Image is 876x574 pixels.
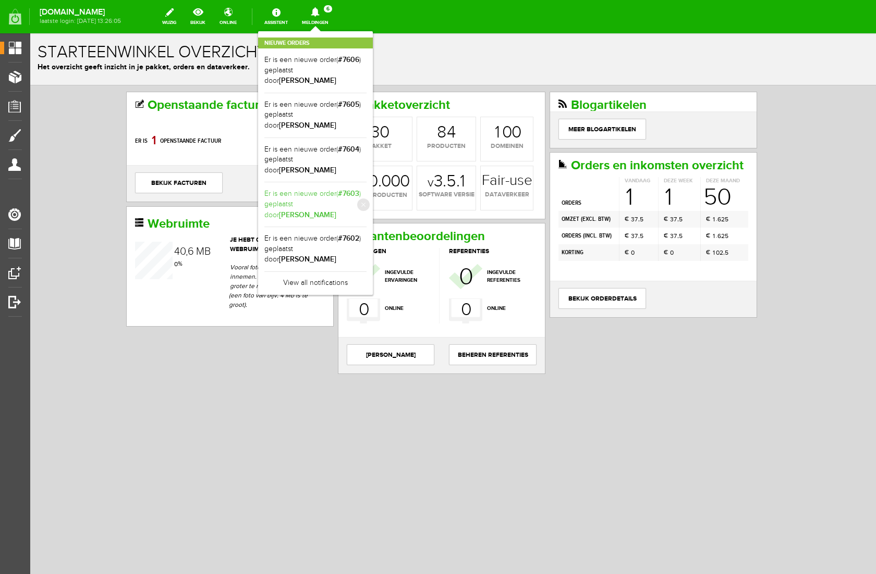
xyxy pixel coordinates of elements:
div: 0 [150,213,156,223]
div: 3 [640,181,643,191]
b: [PERSON_NAME] [279,76,336,85]
b: incl. BTW [554,198,580,206]
a: online [213,5,243,28]
p: Het overzicht geeft inzicht in je pakket, orders en dataverkeer. [7,28,838,39]
div: 7 [604,198,607,207]
div: 0 [328,140,338,157]
h3: ervaringen [317,215,409,221]
span: 0 [640,215,643,224]
div: 5 [695,181,698,191]
span: 0 [431,266,441,288]
div: 1 [465,91,470,108]
span: , [155,213,157,225]
span: max. producten [317,157,382,167]
b: #7604 [338,145,359,154]
span: . [686,198,687,206]
span: software versie [387,157,445,166]
div: 0 [144,226,148,235]
td: korting [528,211,589,228]
div: 7 [643,181,647,191]
span: 0 [328,266,338,288]
th: Deze maand [670,144,718,152]
a: View all notifications [264,271,367,289]
span: dataverkeer [451,157,503,166]
h2: Orders en inkomsten overzicht [528,126,718,139]
a: Er is een nieuwe order(#7602) geplaatst door[PERSON_NAME] [264,233,367,265]
b: [PERSON_NAME] [279,255,336,264]
span: , [647,198,649,206]
div: 2 [689,215,693,224]
h2: Blogartikelen [528,65,718,79]
div: 4 [417,91,425,108]
span: 0 [601,215,604,224]
div: 3 [601,181,604,191]
span: , [647,182,649,189]
p: Er is openstaande factuur [105,98,295,118]
div: 6 [687,181,691,191]
div: 0 [481,91,491,108]
span: 0 [429,231,442,256]
b: #7605 [338,100,359,109]
span: laatste login: [DATE] 13:26:05 [40,18,121,24]
div: 8 [407,91,416,108]
a: Assistent [258,5,294,28]
h2: Pakketoverzicht [317,65,506,79]
div: 1 [635,152,642,176]
b: [PERSON_NAME] [279,166,336,174]
strong: [DOMAIN_NAME] [40,9,121,15]
div: 2 [691,181,695,191]
span: 6 [324,5,332,13]
div: 1 [145,235,147,245]
div: 1 [121,98,126,117]
h2: Webruimte [105,184,295,197]
a: Meldingen6 Nieuwe ordersEr is een nieuwe order(#7606) geplaatst door[PERSON_NAME]Er is een nieuwe... [296,5,335,28]
h2: Openstaande facturen [105,65,295,79]
div: 7 [604,181,607,191]
div: 5 [649,198,652,207]
div: 3 [340,91,349,108]
p: Vooral foto’s kunnen veel ruimte innemen. Probeer deze niet groter te maken dan noodzakelijk (een... [199,229,295,276]
a: Er is een nieuwe order(#7606) geplaatst door[PERSON_NAME] [264,55,367,86]
div: 5 [610,198,613,207]
div: 6 [157,213,164,223]
div: 0 [351,140,361,157]
a: Meer blogartikelen [528,85,616,106]
th: Deze week [628,144,670,152]
h2: Nieuwe orders [258,38,373,48]
div: 4 [144,213,150,223]
div: 1 [322,140,327,157]
div: 0 [360,140,370,157]
h1: Starteenwinkel overzicht [7,10,838,28]
div: 3 [640,198,643,207]
span: % [144,227,152,234]
span: producten [387,108,445,118]
td: omzet ( ) [528,178,589,194]
span: v [397,142,404,157]
a: bekijk facturen [105,139,192,160]
a: [PERSON_NAME] [317,311,404,332]
div: 0 [686,215,689,224]
span: online [457,271,505,279]
span: , [693,215,695,222]
div: 1 [683,215,685,224]
th: Vandaag [589,144,628,152]
td: orders ( ) [528,194,589,211]
div: 5 [673,152,687,176]
a: Er is een nieuwe order(#7605) geplaatst door[PERSON_NAME] [264,99,367,131]
h3: referenties [419,215,505,221]
b: #7606 [338,55,359,64]
strong: 3.5.1 [397,140,435,157]
a: bekijk [184,5,212,28]
div: 3 [601,198,604,207]
b: excl. BTW [552,182,579,190]
span: ingevulde referenties [457,235,505,251]
div: 1 [683,198,685,207]
h2: Klantenbeoordelingen [317,196,506,210]
span: . [686,182,687,189]
div: 1 [683,181,685,191]
a: bekijk orderdetails [528,255,616,276]
div: 5 [695,198,698,207]
b: [PERSON_NAME] [279,121,336,130]
div: 5 [649,181,652,191]
div: 0 [472,91,482,108]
